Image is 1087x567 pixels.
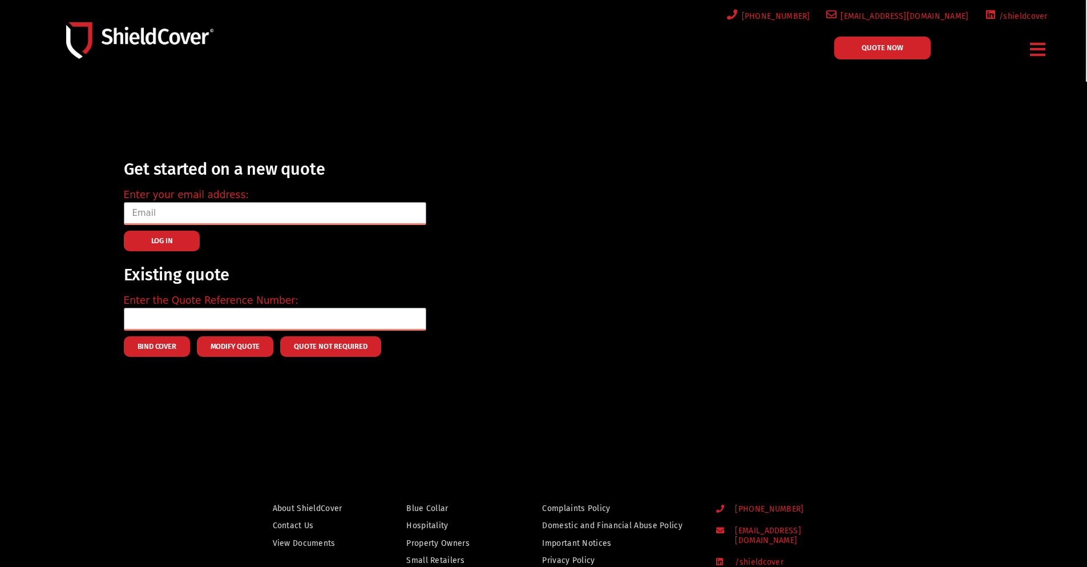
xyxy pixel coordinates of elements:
[716,505,856,514] a: [PHONE_NUMBER]
[294,345,367,348] span: Quote Not Required
[124,231,200,251] button: LOG IN
[124,188,249,203] label: Enter your email address:
[273,501,358,516] a: About ShieldCover
[406,501,448,516] span: Blue Collar
[716,526,856,546] a: [EMAIL_ADDRESS][DOMAIN_NAME]
[738,9,810,23] span: [PHONE_NUMBER]
[124,160,426,179] h2: Get started on a new quote
[406,536,470,550] span: Property Owners
[542,536,694,550] a: Important Notices
[66,22,213,58] img: Shield-Cover-Underwriting-Australia-logo-full
[406,501,493,516] a: Blue Collar
[273,518,314,533] span: Contact Us
[138,345,176,348] span: Bind Cover
[124,202,426,225] input: Email
[273,536,336,550] span: View Documents
[726,526,855,546] span: [EMAIL_ADDRESS][DOMAIN_NAME]
[542,518,682,533] span: Domestic and Financial Abuse Policy
[273,501,342,516] span: About ShieldCover
[273,518,358,533] a: Contact Us
[124,336,190,357] button: Bind Cover
[124,266,426,284] h2: Existing quote
[151,240,173,242] span: LOG IN
[837,9,968,23] span: [EMAIL_ADDRESS][DOMAIN_NAME]
[862,44,903,51] span: QUOTE NOW
[542,501,694,516] a: Complaints Policy
[542,536,611,550] span: Important Notices
[983,9,1048,23] a: /shieldcover
[280,336,381,357] button: Quote Not Required
[725,9,810,23] a: [PHONE_NUMBER]
[995,9,1048,23] span: /shieldcover
[273,536,358,550] a: View Documents
[406,518,448,533] span: Hospitality
[834,37,931,59] a: QUOTE NOW
[406,536,493,550] a: Property Owners
[197,336,274,357] button: Modify Quote
[726,505,803,514] span: [PHONE_NUMBER]
[406,518,493,533] a: Hospitality
[824,9,969,23] a: [EMAIL_ADDRESS][DOMAIN_NAME]
[211,345,260,348] span: Modify Quote
[124,293,298,308] label: Enter the Quote Reference Number:
[1026,36,1050,63] div: Menu Toggle
[542,501,610,516] span: Complaints Policy
[542,518,694,533] a: Domestic and Financial Abuse Policy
